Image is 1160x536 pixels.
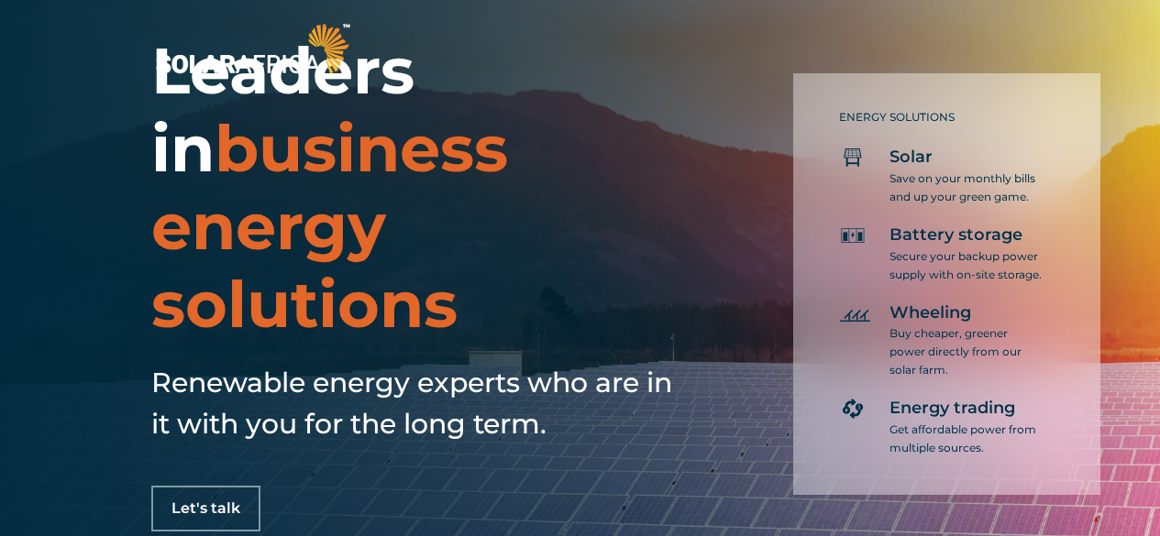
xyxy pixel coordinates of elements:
[889,224,1022,246] span: Battery storage
[889,421,1045,457] p: Get affordable power from multiple sources.
[889,147,933,169] span: Solar
[151,486,260,531] a: Let's talk
[151,362,683,444] h5: Renewable energy experts who are in it with you for the long term.
[151,109,508,344] span: business energy solutions
[889,324,1045,379] p: Buy cheaper, greener power directly from our solar farm.
[889,398,1015,420] span: Energy trading
[889,302,971,324] span: Wheeling
[839,111,1045,124] h5: ENERGY SOLUTIONS
[171,501,240,516] span: Let's talk
[889,247,1045,284] p: Secure your backup power supply with on-site storage.
[151,32,683,344] h1: Leaders in
[889,170,1045,206] p: Save on your monthly bills and up your green game.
